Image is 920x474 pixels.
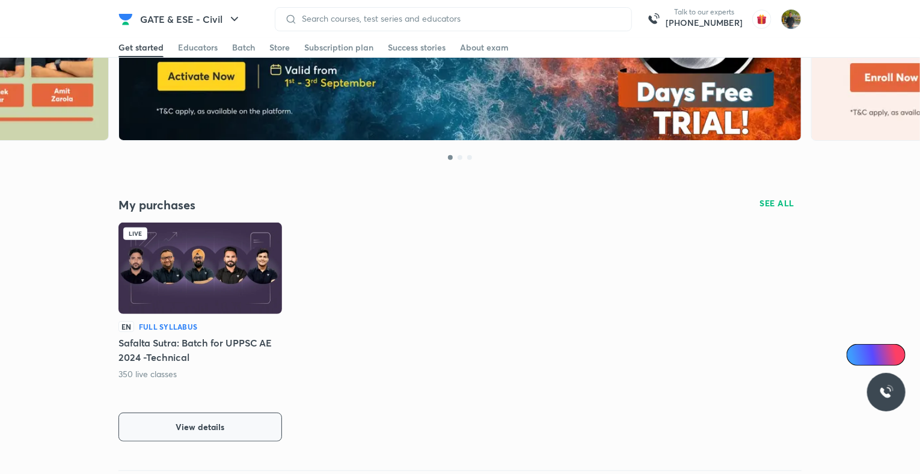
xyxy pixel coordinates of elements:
img: call-us [642,7,666,31]
span: View details [176,421,225,433]
a: Subscription plan [304,38,373,57]
div: Store [269,42,290,54]
button: View details [118,413,282,442]
div: Subscription plan [304,42,373,54]
div: Batch [232,42,255,54]
img: ttu [879,385,894,399]
h6: Full Syllabus [139,321,197,332]
img: shubham rawat [781,9,802,29]
div: Success stories [388,42,446,54]
span: SEE ALL [760,199,795,208]
h5: Safalta Sutra: Batch for UPPSC AE 2024 -Technical [118,336,282,365]
button: SEE ALL [753,194,802,213]
button: GATE & ESE - Civil [133,7,249,31]
a: Store [269,38,290,57]
div: About exam [460,42,509,54]
a: About exam [460,38,509,57]
img: avatar [752,10,771,29]
img: Company Logo [118,12,133,26]
a: Batch [232,38,255,57]
p: Talk to our experts [666,7,743,17]
div: Get started [118,42,164,54]
span: Ai Doubts [866,350,898,360]
a: Success stories [388,38,446,57]
a: Ai Doubts [847,344,906,366]
p: 350 live classes [118,368,177,380]
a: Get started [118,38,164,57]
h4: My purchases [118,197,460,213]
img: Batch Thumbnail [118,223,282,314]
img: Icon [854,350,863,360]
div: Educators [178,42,218,54]
div: Live [123,227,147,240]
a: Educators [178,38,218,57]
input: Search courses, test series and educators [297,14,622,23]
a: [PHONE_NUMBER] [666,17,743,29]
p: EN [118,321,134,332]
